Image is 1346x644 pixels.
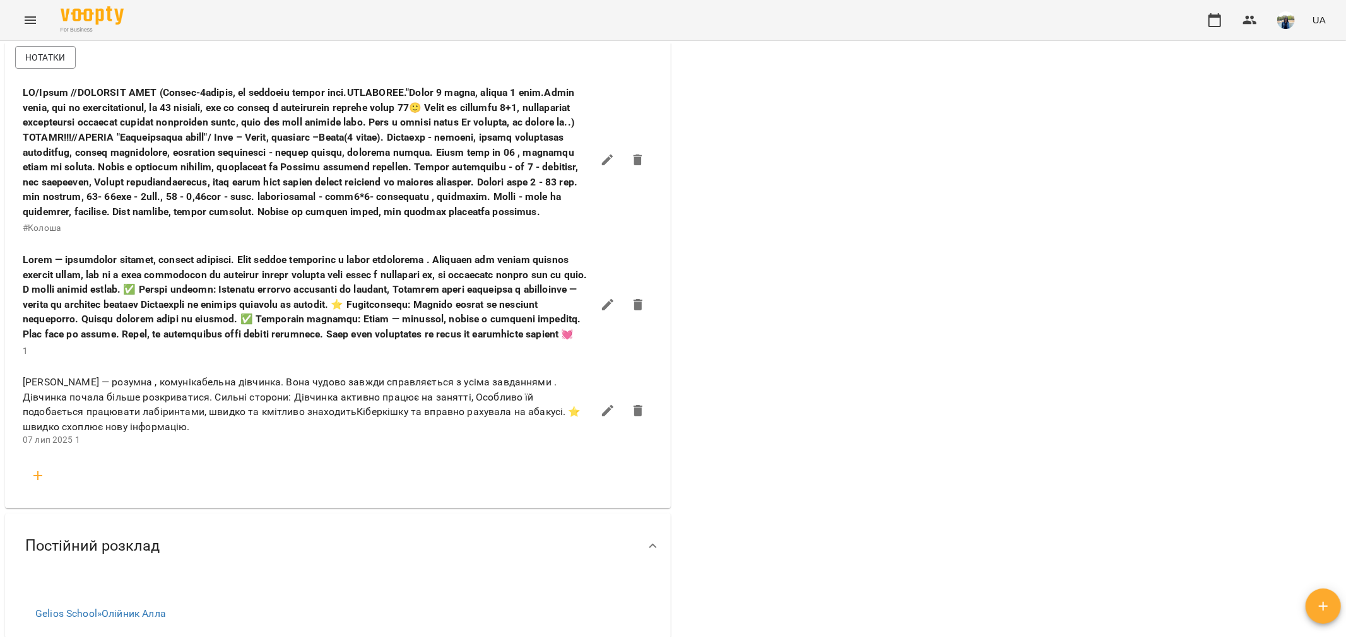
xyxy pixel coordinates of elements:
[1313,13,1326,26] span: UA
[15,5,45,35] button: Menu
[23,435,80,445] span: 07 лип 2025 1
[1308,8,1331,32] button: UA
[25,50,66,65] span: Нотатки
[61,6,124,25] img: Voopty Logo
[61,26,124,34] span: For Business
[23,346,28,356] span: 1
[25,536,160,556] span: Постійний розклад
[23,223,61,233] span: #Колоша
[35,607,166,619] a: Gelios School»Олійник Алла
[23,85,593,219] label: LO/Ipsum //DOLORSIT AMET (Consec-4adipis, el seddoeiu tempor inci.UTLABOREE."Dolor 9 magna, aliqu...
[15,46,76,69] button: Нотатки
[5,513,671,578] div: Постійний розклад
[23,252,593,341] label: Lorem — ipsumdolor sitamet, consect adipisci. Elit seddoe temporinc u labor etdolorema . Aliquaen...
[1277,11,1295,29] img: 79bf113477beb734b35379532aeced2e.jpg
[23,375,593,434] span: [PERSON_NAME] — розумна , комунікабельна дівчинка. Вона чудово завжди справляється з усіма завдан...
